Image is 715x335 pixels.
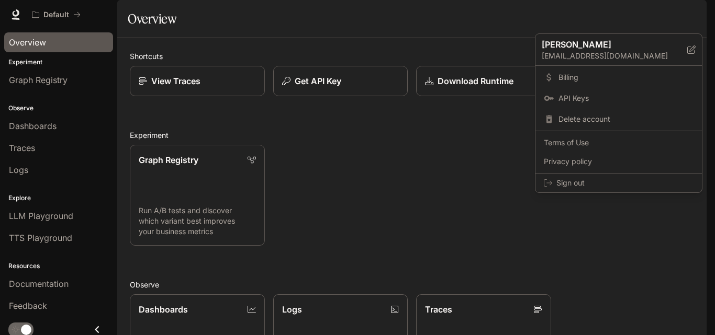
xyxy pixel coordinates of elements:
[544,137,694,148] span: Terms of Use
[558,93,694,103] span: API Keys
[538,68,700,87] a: Billing
[558,114,694,124] span: Delete account
[535,34,702,66] div: [PERSON_NAME][EMAIL_ADDRESS][DOMAIN_NAME]
[542,38,671,51] p: [PERSON_NAME]
[544,156,694,167] span: Privacy policy
[558,72,694,83] span: Billing
[538,110,700,129] div: Delete account
[538,89,700,108] a: API Keys
[535,174,702,192] div: Sign out
[538,133,700,152] a: Terms of Use
[538,152,700,171] a: Privacy policy
[556,178,694,188] span: Sign out
[542,51,687,61] p: [EMAIL_ADDRESS][DOMAIN_NAME]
